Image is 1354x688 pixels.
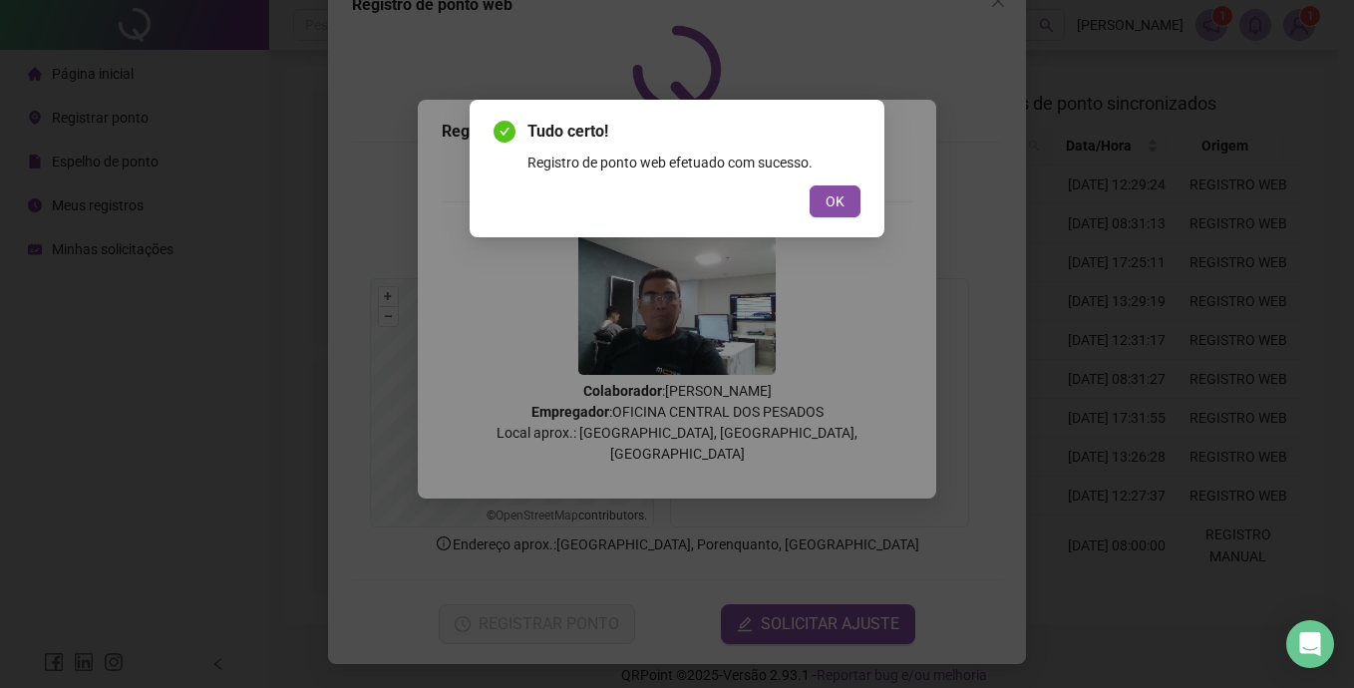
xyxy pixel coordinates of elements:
[527,152,860,173] div: Registro de ponto web efetuado com sucesso.
[527,120,860,144] span: Tudo certo!
[1286,620,1334,668] div: Open Intercom Messenger
[494,121,515,143] span: check-circle
[810,185,860,217] button: OK
[826,190,845,212] span: OK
